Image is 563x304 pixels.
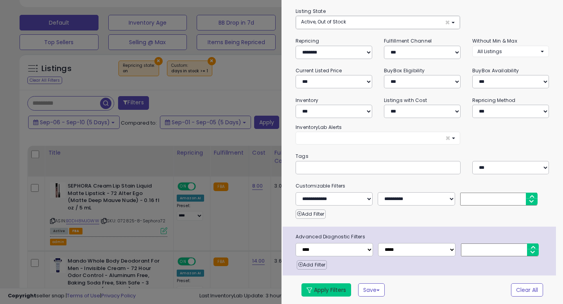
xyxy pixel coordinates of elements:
[301,18,346,25] span: Active, Out of Stock
[445,134,450,142] span: ×
[445,18,450,27] span: ×
[290,182,555,190] small: Customizable Filters
[358,283,385,297] button: Save
[296,97,318,104] small: Inventory
[297,260,327,270] button: Add Filter
[384,97,427,104] small: Listings with Cost
[384,67,425,74] small: BuyBox Eligibility
[296,8,326,14] small: Listing State
[511,283,543,297] button: Clear All
[472,67,519,74] small: BuyBox Availability
[384,38,432,44] small: Fulfillment Channel
[290,152,555,161] small: Tags
[296,124,342,131] small: InventoryLab Alerts
[290,232,556,241] span: Advanced Diagnostic Filters
[301,283,351,297] button: Apply Filters
[472,97,516,104] small: Repricing Method
[472,46,549,57] button: All Listings
[296,16,460,29] button: Active, Out of Stock ×
[296,67,342,74] small: Current Listed Price
[477,48,502,55] span: All Listings
[472,38,517,44] small: Without Min & Max
[296,38,319,44] small: Repricing
[296,209,326,219] button: Add Filter
[296,132,460,145] button: ×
